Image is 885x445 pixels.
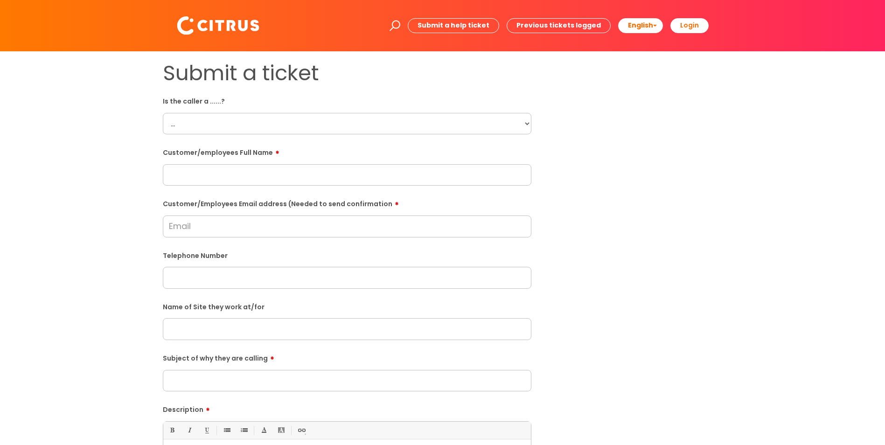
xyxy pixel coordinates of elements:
label: Customer/employees Full Name [163,146,531,157]
input: Email [163,216,531,237]
a: Login [670,18,709,33]
label: Customer/Employees Email address (Needed to send confirmation [163,197,531,208]
label: Is the caller a ......? [163,96,531,105]
label: Telephone Number [163,250,531,260]
a: Font Color [258,424,270,436]
span: English [628,21,653,30]
a: 1. Ordered List (Ctrl-Shift-8) [238,424,250,436]
label: Subject of why they are calling [163,351,531,362]
b: Login [680,21,699,30]
a: Back Color [275,424,287,436]
a: Previous tickets logged [507,18,611,33]
a: Link [295,424,307,436]
a: Bold (Ctrl-B) [166,424,178,436]
label: Description [163,403,531,414]
a: Underline(Ctrl-U) [201,424,212,436]
a: Italic (Ctrl-I) [183,424,195,436]
a: • Unordered List (Ctrl-Shift-7) [221,424,232,436]
a: Submit a help ticket [408,18,499,33]
label: Name of Site they work at/for [163,301,531,311]
h1: Submit a ticket [163,61,531,86]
